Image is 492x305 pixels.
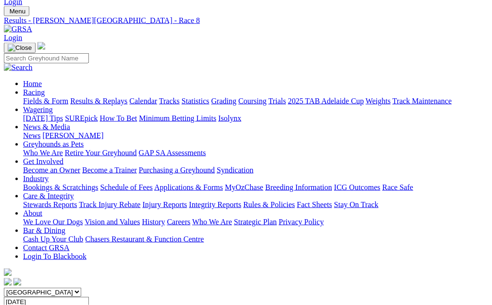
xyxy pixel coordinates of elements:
[13,278,21,286] img: twitter.svg
[23,157,63,165] a: Get Involved
[4,278,12,286] img: facebook.svg
[139,149,206,157] a: GAP SA Assessments
[23,252,86,260] a: Login To Blackbook
[70,97,127,105] a: Results & Replays
[23,80,42,88] a: Home
[297,200,332,209] a: Fact Sheets
[23,149,63,157] a: Who We Are
[65,149,137,157] a: Retire Your Greyhound
[79,200,140,209] a: Track Injury Rebate
[211,97,236,105] a: Grading
[4,269,12,276] img: logo-grsa-white.png
[217,166,253,174] a: Syndication
[366,97,391,105] a: Weights
[23,175,49,183] a: Industry
[23,131,40,140] a: News
[23,97,488,106] div: Racing
[23,218,83,226] a: We Love Our Dogs
[393,97,452,105] a: Track Maintenance
[23,140,84,148] a: Greyhounds as Pets
[182,97,209,105] a: Statistics
[23,131,488,140] div: News & Media
[23,97,68,105] a: Fields & Form
[23,200,77,209] a: Stewards Reports
[4,53,89,63] input: Search
[23,123,70,131] a: News & Media
[23,209,42,217] a: About
[23,200,488,209] div: Care & Integrity
[23,88,45,96] a: Racing
[42,131,103,140] a: [PERSON_NAME]
[23,183,98,191] a: Bookings & Scratchings
[8,44,32,52] img: Close
[100,183,152,191] a: Schedule of Fees
[225,183,263,191] a: MyOzChase
[4,25,32,34] img: GRSA
[23,114,63,122] a: [DATE] Tips
[139,166,215,174] a: Purchasing a Greyhound
[23,114,488,123] div: Wagering
[23,149,488,157] div: Greyhounds as Pets
[85,235,204,243] a: Chasers Restaurant & Function Centre
[288,97,364,105] a: 2025 TAB Adelaide Cup
[139,114,216,122] a: Minimum Betting Limits
[192,218,232,226] a: Who We Are
[82,166,137,174] a: Become a Trainer
[189,200,241,209] a: Integrity Reports
[142,200,187,209] a: Injury Reports
[23,192,74,200] a: Care & Integrity
[243,200,295,209] a: Rules & Policies
[10,8,25,15] span: Menu
[4,34,22,42] a: Login
[334,183,380,191] a: ICG Outcomes
[23,244,69,252] a: Contact GRSA
[23,183,488,192] div: Industry
[4,16,488,25] a: Results - [PERSON_NAME][GEOGRAPHIC_DATA] - Race 8
[268,97,286,105] a: Trials
[4,6,29,16] button: Toggle navigation
[265,183,332,191] a: Breeding Information
[65,114,98,122] a: SUREpick
[37,42,45,50] img: logo-grsa-white.png
[4,43,36,53] button: Toggle navigation
[129,97,157,105] a: Calendar
[23,218,488,226] div: About
[23,235,488,244] div: Bar & Dining
[334,200,378,209] a: Stay On Track
[23,166,80,174] a: Become an Owner
[279,218,324,226] a: Privacy Policy
[23,166,488,175] div: Get Involved
[159,97,180,105] a: Tracks
[142,218,165,226] a: History
[154,183,223,191] a: Applications & Forms
[23,106,53,114] a: Wagering
[218,114,241,122] a: Isolynx
[23,235,83,243] a: Cash Up Your Club
[85,218,140,226] a: Vision and Values
[23,226,65,235] a: Bar & Dining
[167,218,190,226] a: Careers
[4,63,33,72] img: Search
[234,218,277,226] a: Strategic Plan
[382,183,413,191] a: Race Safe
[238,97,267,105] a: Coursing
[100,114,137,122] a: How To Bet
